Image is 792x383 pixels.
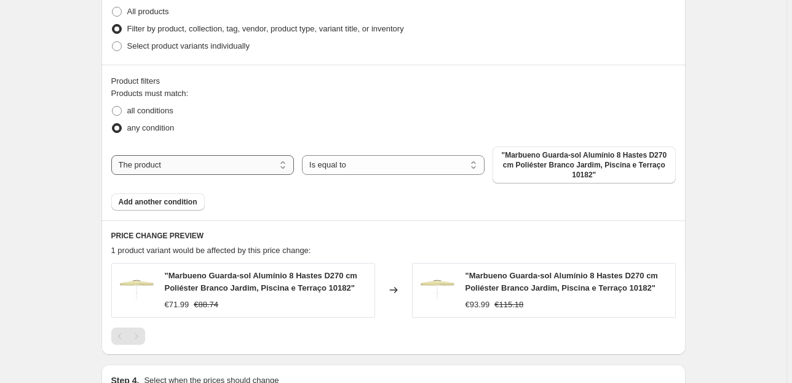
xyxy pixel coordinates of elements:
[111,75,676,87] div: Product filters
[127,7,169,16] span: All products
[111,89,189,98] span: Products must match:
[119,197,197,207] span: Add another condition
[111,328,145,345] nav: Pagination
[194,299,218,311] strike: €88.74
[465,299,490,311] div: €93.99
[118,272,155,308] img: parasol-marbueno-branco-poliester-aluminio-oe-270-cm_769925_80x.jpg
[111,246,311,255] span: 1 product variant would be affected by this price change:
[500,150,668,180] span: "Marbueno Guarda-sol Alumínio 8 Hastes D270 cm Poliéster Branco Jardim, Piscina e Terraço 10182"
[419,272,456,308] img: parasol-marbueno-branco-poliester-aluminio-oe-270-cm_769925_80x.jpg
[127,106,173,115] span: all conditions
[493,147,675,183] button: "Marbueno Guarda-sol Alumínio 8 Hastes D270 cm Poliéster Branco Jardim, Piscina e Terraço 10182"
[165,299,189,311] div: €71.99
[127,41,250,50] span: Select product variants individually
[494,299,523,311] strike: €115.18
[127,123,175,132] span: any condition
[111,231,676,241] h6: PRICE CHANGE PREVIEW
[165,271,357,292] span: "Marbueno Guarda-sol Alumínio 8 Hastes D270 cm Poliéster Branco Jardim, Piscina e Terraço 10182"
[127,24,404,33] span: Filter by product, collection, tag, vendor, product type, variant title, or inventory
[465,271,658,292] span: "Marbueno Guarda-sol Alumínio 8 Hastes D270 cm Poliéster Branco Jardim, Piscina e Terraço 10182"
[111,193,205,211] button: Add another condition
